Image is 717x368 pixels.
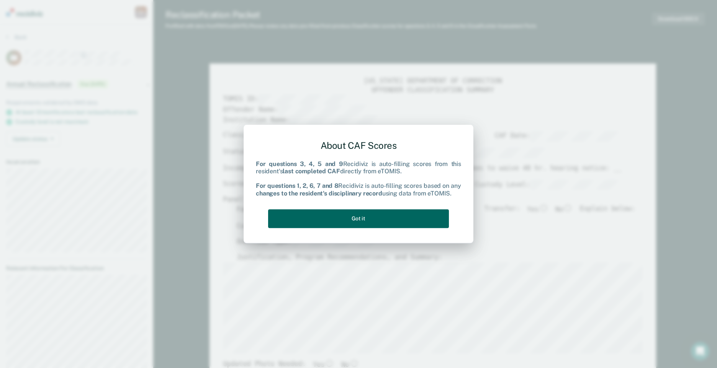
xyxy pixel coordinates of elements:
button: Got it [268,209,449,228]
div: Recidiviz is auto-filling scores from this resident's directly from eTOMIS. Recidiviz is auto-fil... [256,160,461,197]
div: About CAF Scores [256,134,461,157]
b: last completed CAF [283,168,340,175]
b: For questions 3, 4, 5 and 9 [256,160,343,168]
b: For questions 1, 2, 6, 7 and 8 [256,182,338,190]
b: changes to the resident's disciplinary record [256,190,382,197]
